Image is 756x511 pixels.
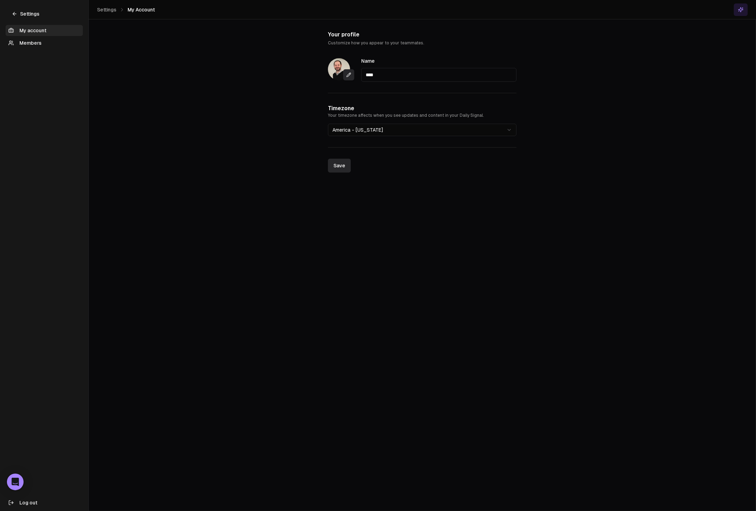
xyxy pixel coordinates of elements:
label: Name [361,58,375,64]
span: Settings [97,6,116,13]
a: Members [6,37,83,49]
p: Customize how you appear to your teammates. [328,40,516,46]
a: Settings [6,8,46,19]
span: My Account [128,6,155,13]
h2: Your profile [328,30,516,39]
p: Your timezone affects when you see updates and content in your Daily Signal. [328,113,516,118]
a: My account [6,25,83,36]
button: Save [328,159,351,173]
button: Log out [6,497,83,508]
div: Open Intercom Messenger [7,474,24,490]
img: _image [328,58,350,80]
label: Timezone [328,105,354,112]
